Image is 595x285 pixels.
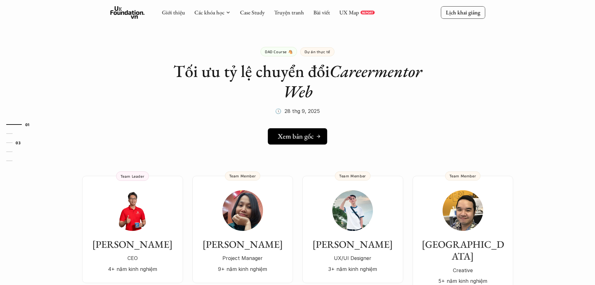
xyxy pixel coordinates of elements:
a: Các khóa học [194,9,224,16]
a: REPORT [360,11,374,14]
strong: 01 [25,122,29,126]
p: Team Member [339,174,366,178]
a: Lịch khai giảng [441,6,485,18]
p: UX/UI Designer [309,253,397,263]
p: Team Member [449,174,476,178]
p: DAD Course 🐴 [265,49,293,54]
a: Truyện tranh [274,9,304,16]
a: [PERSON_NAME]Project Manager9+ năm kinh nghiệmTeam Member [192,176,293,283]
p: 🕔 28 thg 9, 2025 [275,106,320,116]
p: Dự án thực tế [305,49,330,54]
strong: 03 [16,140,21,145]
p: 3+ năm kinh nghiệm [309,264,397,274]
h3: [PERSON_NAME] [309,238,397,250]
p: 9+ năm kinh nghiệm [199,264,287,274]
p: REPORT [362,11,373,14]
p: Lịch khai giảng [446,9,480,16]
a: 03 [6,139,36,146]
em: Careermentor Web [283,60,426,102]
h3: [GEOGRAPHIC_DATA] [419,238,507,262]
p: CEO [88,253,177,263]
a: UX Map [339,9,359,16]
p: Creative [419,266,507,275]
h1: Tối ưu tỷ lệ chuyển đổi [173,61,423,102]
h3: [PERSON_NAME] [88,238,177,250]
p: 4+ năm kinh nghiệm [88,264,177,274]
a: Xem bản gốc [268,128,327,145]
p: Team Member [229,174,256,178]
p: Project Manager [199,253,287,263]
h5: Xem bản gốc [278,132,314,140]
a: Case Study [240,9,265,16]
h3: [PERSON_NAME] [199,238,287,250]
a: Bài viết [313,9,330,16]
a: 01 [6,121,36,128]
a: Giới thiệu [162,9,185,16]
p: Team Leader [121,174,145,178]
